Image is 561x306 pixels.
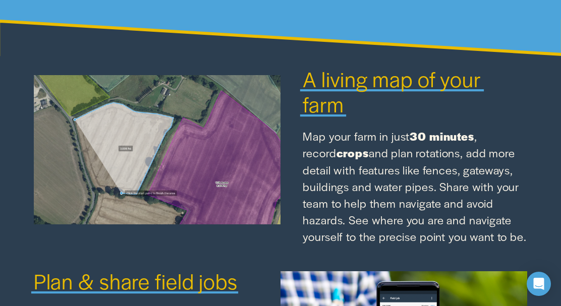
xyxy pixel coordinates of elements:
[303,64,486,118] span: A living map of your farm
[336,145,369,161] strong: crops
[527,272,551,296] div: Open Intercom Messenger
[303,128,527,245] p: Map your farm in just , record and plan rotations, add more detail with features like fences, gat...
[34,266,238,295] span: Plan & share field jobs
[410,128,474,144] strong: 30 minutes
